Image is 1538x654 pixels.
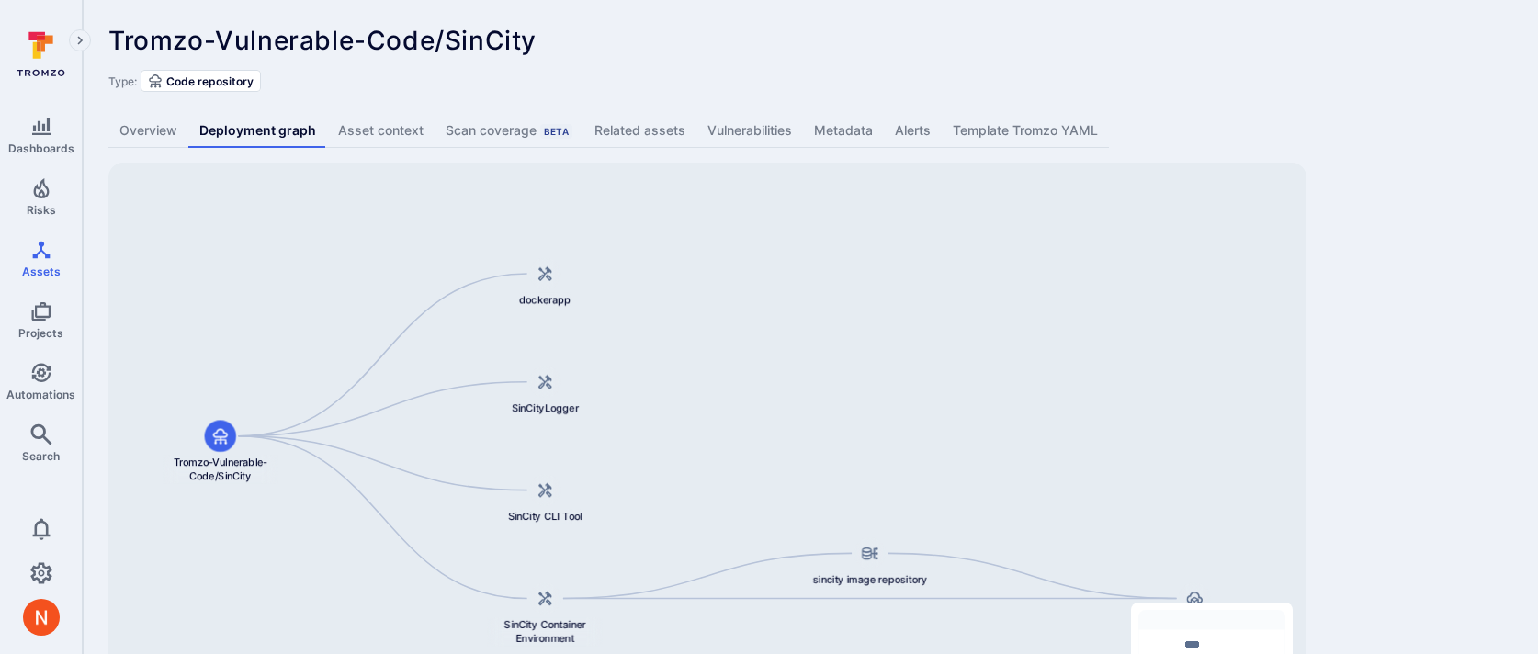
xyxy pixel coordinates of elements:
[583,114,696,148] a: Related assets
[69,29,91,51] button: Expand navigation menu
[508,509,582,524] span: SinCity CLI Tool
[74,33,86,49] i: Expand navigation menu
[22,265,61,278] span: Assets
[108,25,537,56] span: Tromzo-Vulnerable-Code/SinCity
[446,121,572,140] div: Scan coverage
[108,74,137,88] span: Type:
[27,203,56,217] span: Risks
[23,599,60,636] img: ACg8ocIprwjrgDQnDsNSk9Ghn5p5-B8DpAKWoJ5Gi9syOE4K59tr4Q=s96-c
[813,572,927,587] span: sincity image repository
[23,599,60,636] div: Neeren Patki
[487,617,603,646] span: SinCity Container Environment
[519,292,571,307] span: dockerapp
[108,114,188,148] a: Overview
[163,455,278,483] span: Tromzo-Vulnerable-Code/SinCity
[166,74,254,88] span: Code repository
[22,449,60,463] span: Search
[8,141,74,155] span: Dashboards
[696,114,803,148] a: Vulnerabilities
[803,114,884,148] a: Metadata
[188,114,327,148] a: Deployment graph
[327,114,435,148] a: Asset context
[108,114,1512,148] div: Asset tabs
[942,114,1109,148] a: Template Tromzo YAML
[884,114,942,148] a: Alerts
[512,400,579,415] span: SinCityLogger
[18,326,63,340] span: Projects
[540,124,572,139] div: Beta
[6,388,75,401] span: Automations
